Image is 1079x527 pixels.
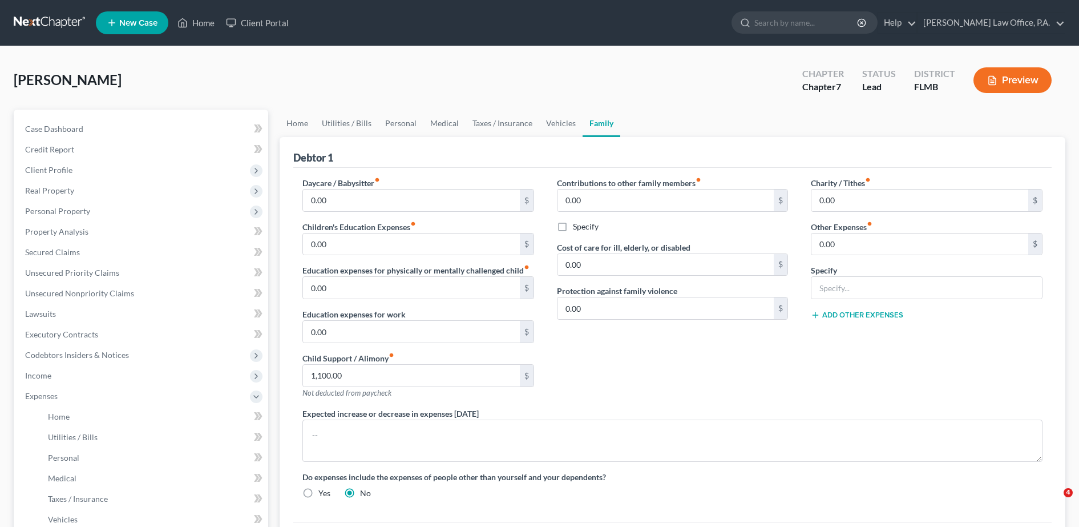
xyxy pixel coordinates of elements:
[520,277,534,299] div: $
[280,110,315,137] a: Home
[1028,234,1042,255] div: $
[520,190,534,211] div: $
[48,412,70,421] span: Home
[557,177,701,189] label: Contributions to other family members
[557,254,774,276] input: --
[754,12,859,33] input: Search by name...
[466,110,539,137] a: Taxes / Insurance
[696,177,701,183] i: fiber_manual_record
[16,304,268,324] a: Lawsuits
[360,488,371,499] label: No
[119,19,157,27] span: New Case
[1040,488,1068,516] iframe: Intercom live chat
[25,329,98,339] span: Executory Contracts
[865,177,871,183] i: fiber_manual_record
[39,448,268,468] a: Personal
[25,391,58,401] span: Expenses
[573,221,599,232] label: Specify
[303,234,520,255] input: --
[25,247,80,257] span: Secured Claims
[25,165,72,175] span: Client Profile
[802,67,844,81] div: Chapter
[867,221,872,227] i: fiber_manual_record
[774,254,787,276] div: $
[302,264,530,276] label: Education expenses for physically or mentally challenged child
[39,407,268,427] a: Home
[1028,190,1042,211] div: $
[48,514,78,524] span: Vehicles
[25,309,56,319] span: Lawsuits
[14,71,122,88] span: [PERSON_NAME]
[557,242,690,254] label: Cost of care for ill, elderly, or disabled
[16,242,268,263] a: Secured Claims
[303,365,520,387] input: --
[774,297,787,319] div: $
[25,144,74,154] span: Credit Report
[302,352,394,364] label: Child Support / Alimony
[293,151,333,164] div: Debtor 1
[557,190,774,211] input: --
[25,227,88,236] span: Property Analysis
[811,311,903,320] button: Add Other Expenses
[25,268,119,277] span: Unsecured Priority Claims
[220,13,294,33] a: Client Portal
[918,13,1065,33] a: [PERSON_NAME] Law Office, P.A.
[836,81,841,92] span: 7
[302,177,380,189] label: Daycare / Babysitter
[811,234,1028,255] input: --
[557,297,774,319] input: --
[16,283,268,304] a: Unsecured Nonpriority Claims
[39,468,268,489] a: Medical
[811,190,1028,211] input: --
[25,371,51,380] span: Income
[25,186,74,195] span: Real Property
[16,139,268,160] a: Credit Report
[583,110,620,137] a: Family
[811,277,1042,299] input: Specify...
[318,488,330,499] label: Yes
[302,308,406,320] label: Education expenses for work
[303,321,520,343] input: --
[410,221,416,227] i: fiber_manual_record
[811,177,871,189] label: Charity / Tithes
[302,388,391,397] span: Not deducted from paycheck
[302,221,416,233] label: Children's Education Expenses
[303,190,520,211] input: --
[1064,488,1073,497] span: 4
[539,110,583,137] a: Vehicles
[16,324,268,345] a: Executory Contracts
[25,206,90,216] span: Personal Property
[914,67,955,81] div: District
[423,110,466,137] a: Medical
[25,288,134,298] span: Unsecured Nonpriority Claims
[524,264,530,270] i: fiber_manual_record
[774,190,787,211] div: $
[520,321,534,343] div: $
[862,81,896,94] div: Lead
[378,110,423,137] a: Personal
[914,81,955,94] div: FLMB
[389,352,394,358] i: fiber_manual_record
[973,67,1052,93] button: Preview
[16,222,268,242] a: Property Analysis
[520,365,534,387] div: $
[48,432,98,442] span: Utilities / Bills
[39,489,268,509] a: Taxes / Insurance
[172,13,220,33] a: Home
[16,119,268,139] a: Case Dashboard
[302,471,1042,483] label: Do expenses include the expenses of people other than yourself and your dependents?
[48,453,79,462] span: Personal
[39,427,268,448] a: Utilities / Bills
[520,234,534,255] div: $
[878,13,916,33] a: Help
[48,473,76,483] span: Medical
[302,408,479,420] label: Expected increase or decrease in expenses [DATE]
[25,124,83,134] span: Case Dashboard
[811,264,837,276] label: Specify
[315,110,378,137] a: Utilities / Bills
[16,263,268,283] a: Unsecured Priority Claims
[811,221,872,233] label: Other Expenses
[25,350,129,360] span: Codebtors Insiders & Notices
[862,67,896,81] div: Status
[802,81,844,94] div: Chapter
